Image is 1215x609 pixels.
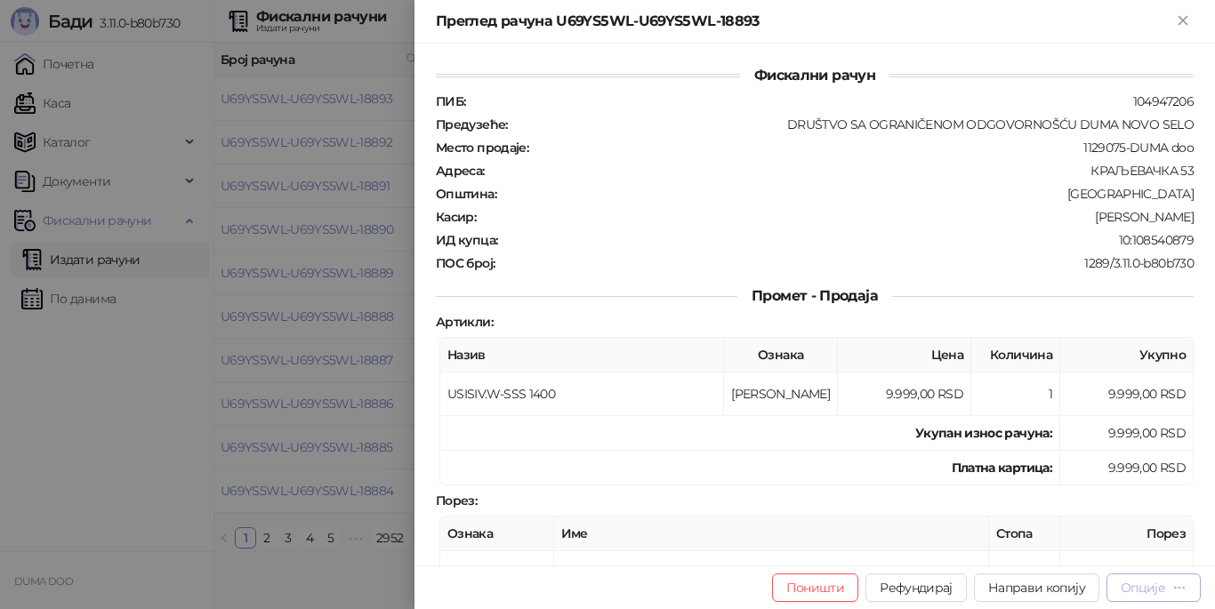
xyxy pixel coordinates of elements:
[1060,551,1194,595] td: 1.666,50 RSD
[988,580,1085,596] span: Направи копију
[1060,517,1194,551] th: Порез
[436,140,528,156] strong: Место продаје :
[440,551,554,595] td: [PERSON_NAME]
[436,209,476,225] strong: Касир :
[772,573,859,602] button: Поништи
[952,460,1052,476] strong: Платна картица :
[737,287,892,304] span: Промет - Продаја
[554,551,989,595] td: О-ПДВ
[1060,416,1194,451] td: 9.999,00 RSD
[554,517,989,551] th: Име
[496,255,1195,271] div: 1289/3.11.0-b80b730
[498,186,1195,202] div: [GEOGRAPHIC_DATA]
[436,186,496,202] strong: Општина :
[499,232,1195,248] div: 10:108540879
[436,163,485,179] strong: Адреса :
[1172,11,1194,32] button: Close
[838,338,971,373] th: Цена
[467,93,1195,109] div: 104947206
[436,11,1172,32] div: Преглед рачуна U69YS5WL-U69YS5WL-18893
[436,314,493,330] strong: Артикли :
[865,573,967,602] button: Рефундирај
[436,255,495,271] strong: ПОС број :
[838,373,971,416] td: 9.999,00 RSD
[487,163,1195,179] div: КРАЉЕВАЧКА 53
[740,67,889,84] span: Фискални рачун
[989,551,1060,595] td: 20,00%
[436,93,465,109] strong: ПИБ :
[436,116,508,132] strong: Предузеће :
[724,373,838,416] td: [PERSON_NAME]
[915,425,1052,441] strong: Укупан износ рачуна :
[440,517,554,551] th: Ознака
[724,338,838,373] th: Ознака
[510,116,1195,132] div: DRUŠTVO SA OGRANIČENOM ODGOVORNOŠĆU DUMA NOVO SELO
[530,140,1195,156] div: 1129075-DUMA doo
[436,493,477,509] strong: Порез :
[1121,580,1165,596] div: Опције
[440,373,724,416] td: USISIV.W-SSS 1400
[436,232,497,248] strong: ИД купца :
[1060,373,1194,416] td: 9.999,00 RSD
[478,209,1195,225] div: [PERSON_NAME]
[989,517,1060,551] th: Стопа
[974,573,1099,602] button: Направи копију
[1060,338,1194,373] th: Укупно
[440,338,724,373] th: Назив
[971,338,1060,373] th: Количина
[1060,451,1194,485] td: 9.999,00 RSD
[1106,573,1201,602] button: Опције
[971,373,1060,416] td: 1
